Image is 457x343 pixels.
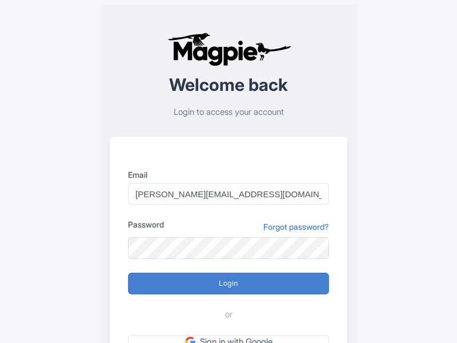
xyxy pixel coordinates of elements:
label: Email [128,169,329,181]
input: Login [128,273,329,294]
label: Password [128,218,164,230]
p: Login to access your account [110,106,347,119]
a: Forgot password? [263,221,329,233]
span: or [225,308,232,321]
input: you@example.com [128,183,329,205]
img: logo-ab69f6fb50320c5b225c76a69d11143b.png [165,32,293,66]
h2: Welcome back [110,75,347,94]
